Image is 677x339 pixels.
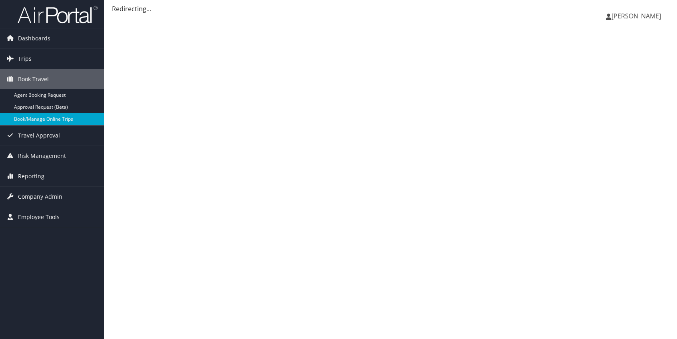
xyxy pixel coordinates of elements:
span: [PERSON_NAME] [611,12,661,20]
span: Travel Approval [18,126,60,146]
span: Company Admin [18,187,62,207]
span: Book Travel [18,69,49,89]
span: Dashboards [18,28,50,48]
div: Redirecting... [112,4,669,14]
span: Risk Management [18,146,66,166]
a: [PERSON_NAME] [606,4,669,28]
span: Reporting [18,166,44,186]
span: Employee Tools [18,207,60,227]
img: airportal-logo.png [18,5,98,24]
span: Trips [18,49,32,69]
